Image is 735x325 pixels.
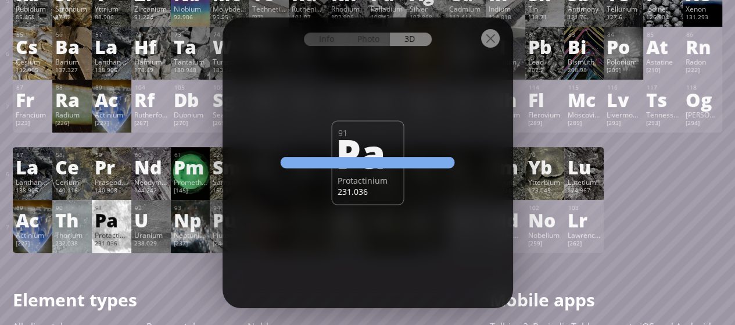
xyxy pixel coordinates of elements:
div: 91 [95,204,128,212]
div: La [16,158,49,176]
div: Hafnium [134,57,168,66]
div: 140.908 [95,187,128,196]
div: 70 [529,151,562,159]
div: Neptunium [174,230,207,240]
div: Photo [348,33,390,46]
div: 82 [529,31,562,38]
div: Ba [55,37,89,56]
div: Info [304,33,349,46]
div: Zirconium [134,4,168,13]
div: [267] [134,119,168,128]
div: Lu [567,158,601,176]
div: 238.029 [134,240,168,249]
div: Uranium [134,230,168,240]
div: 60 [135,151,168,159]
div: 208.98 [567,66,601,76]
div: 180.948 [174,66,207,76]
div: Flerovium [528,110,562,119]
div: Lanthanum [95,57,128,66]
div: Actinium [16,230,49,240]
div: 106.42 [370,13,404,23]
div: [226] [55,119,89,128]
div: 92 [135,204,168,212]
div: Palladium [370,4,404,13]
div: 117 [647,84,680,91]
div: Cs [16,37,49,56]
div: 144.242 [134,187,168,196]
div: Fl [528,90,562,109]
div: At [646,37,680,56]
div: Mc [567,90,601,109]
div: 115 [568,84,601,91]
div: La [95,37,128,56]
div: No [528,210,562,229]
div: Indium [489,4,522,13]
div: Neodymium [134,177,168,187]
div: [97] [252,13,286,23]
div: [262] [567,240,601,249]
div: 107.868 [410,13,443,23]
div: [293] [646,119,680,128]
div: 232.038 [55,240,89,249]
div: Praseodymium [95,177,128,187]
div: Thorium [55,230,89,240]
div: 88 [56,84,89,91]
div: [237] [174,240,207,249]
div: 61 [174,151,207,159]
div: 57 [16,151,49,159]
div: Radium [55,110,89,119]
h1: Element types [13,288,297,312]
div: 114.818 [489,13,522,23]
div: 102.906 [331,13,365,23]
div: 183.84 [213,66,246,76]
div: 231.036 [95,240,128,249]
div: 178.49 [134,66,168,76]
div: 231.036 [338,185,397,197]
div: Bismuth [567,57,601,66]
div: 105 [174,84,207,91]
div: [289] [567,119,601,128]
div: 74 [213,31,246,38]
div: 101.07 [292,13,325,23]
div: Lead [528,57,562,66]
div: 118 [686,84,719,91]
div: W [213,37,246,56]
div: Ta [174,37,207,56]
div: 73 [174,31,207,38]
div: 138.905 [95,66,128,76]
div: [227] [95,119,128,128]
div: [269] [213,119,246,128]
div: 83 [568,31,601,38]
div: 112.414 [449,13,483,23]
div: [227] [16,240,49,249]
div: 102 [529,204,562,212]
div: 94 [213,204,246,212]
div: Pb [528,37,562,56]
div: Rutherfordium [134,110,168,119]
div: 87.62 [55,13,89,23]
div: 57 [95,31,128,38]
div: Tungsten [213,57,246,66]
div: Actinium [95,110,128,119]
div: Pr [95,158,128,176]
div: Pa [95,210,128,229]
div: Samarium [213,177,246,187]
div: 90 [56,204,89,212]
div: Bi [567,37,601,56]
div: 89 [95,84,128,91]
div: Cesium [16,57,49,66]
div: [223] [16,119,49,128]
div: Th [55,210,89,229]
div: 85.468 [16,13,49,23]
div: 93 [174,204,207,212]
div: 126.904 [646,13,680,23]
div: Antimony [567,4,601,13]
div: 84 [607,31,640,38]
div: [289] [528,119,562,128]
div: Plutonium [213,230,246,240]
div: [145] [174,187,207,196]
div: [209] [607,66,640,76]
div: Radon [686,57,719,66]
div: Cadmium [449,4,483,13]
div: Promethium [174,177,207,187]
